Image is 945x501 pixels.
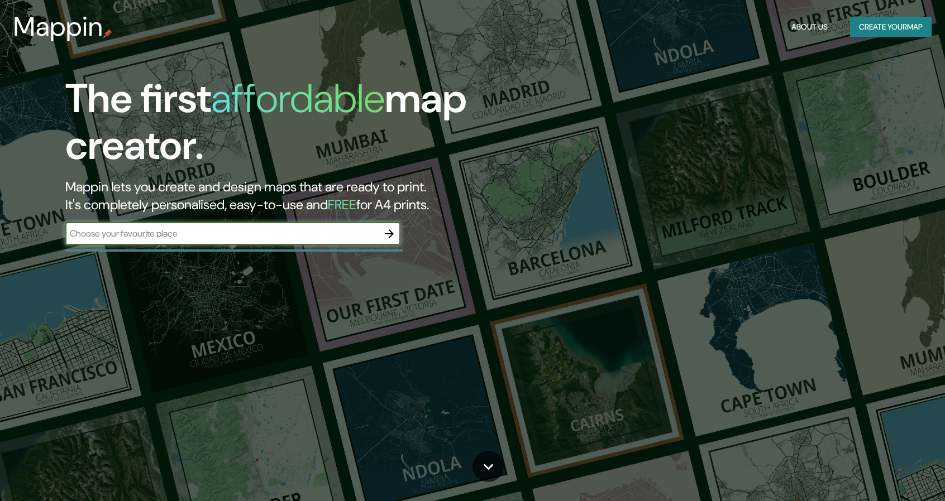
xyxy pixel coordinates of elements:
img: mappin-pin [103,29,112,38]
h3: Mappin [13,11,103,42]
button: Create yourmap [850,17,932,37]
h5: FREE [328,196,356,213]
h1: The first map creator. [65,75,538,178]
h1: affordable [211,73,385,124]
button: About Us [787,17,832,37]
input: Choose your favourite place [65,227,378,240]
h2: Mappin lets you create and design maps that are ready to print. It's completely personalised, eas... [65,178,538,214]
